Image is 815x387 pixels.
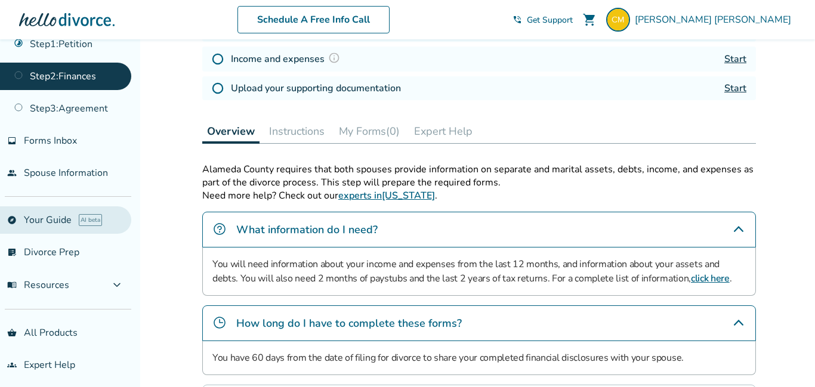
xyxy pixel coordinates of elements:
span: explore [7,215,17,225]
span: groups [7,360,17,370]
h4: Income and expenses [231,51,344,67]
a: phone_in_talkGet Support [513,14,573,26]
a: experts in[US_STATE] [338,189,435,202]
img: Not Started [212,53,224,65]
h4: Upload your supporting documentation [231,81,401,95]
img: Question Mark [328,52,340,64]
a: click here [691,272,730,285]
button: Instructions [264,119,329,143]
span: [PERSON_NAME] [PERSON_NAME] [635,13,796,26]
a: Start [724,82,746,95]
span: shopping_basket [7,328,17,338]
a: Schedule A Free Info Call [237,6,390,33]
span: menu_book [7,280,17,290]
span: Get Support [527,14,573,26]
span: shopping_cart [582,13,597,27]
span: people [7,168,17,178]
div: How long do I have to complete these forms? [202,305,756,341]
img: What information do I need? [212,222,227,236]
iframe: Chat Widget [755,330,815,387]
img: How long do I have to complete these forms? [212,315,227,330]
p: You have 60 days from the date of filing for divorce to share your completed financial disclosure... [212,351,746,365]
span: list_alt_check [7,247,17,257]
button: Expert Help [409,119,477,143]
p: Alameda County requires that both spouses provide information on separate and marital assets, deb... [202,163,756,189]
div: What information do I need? [202,212,756,247]
span: Resources [7,278,69,292]
p: Need more help? Check out our . [202,189,756,202]
span: phone_in_talk [513,15,522,24]
span: inbox [7,136,17,145]
p: You will need information about your income and expenses from the last 12 months, and information... [212,257,746,286]
img: Not Started [212,82,224,94]
span: expand_more [110,278,124,292]
img: cbmartindc@gmail.com [606,8,630,32]
a: Start [724,52,746,66]
button: Overview [202,119,260,144]
h4: How long do I have to complete these forms? [236,315,462,331]
h4: What information do I need? [236,222,378,237]
span: Forms Inbox [24,134,77,147]
span: AI beta [79,214,102,226]
button: My Forms(0) [334,119,405,143]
